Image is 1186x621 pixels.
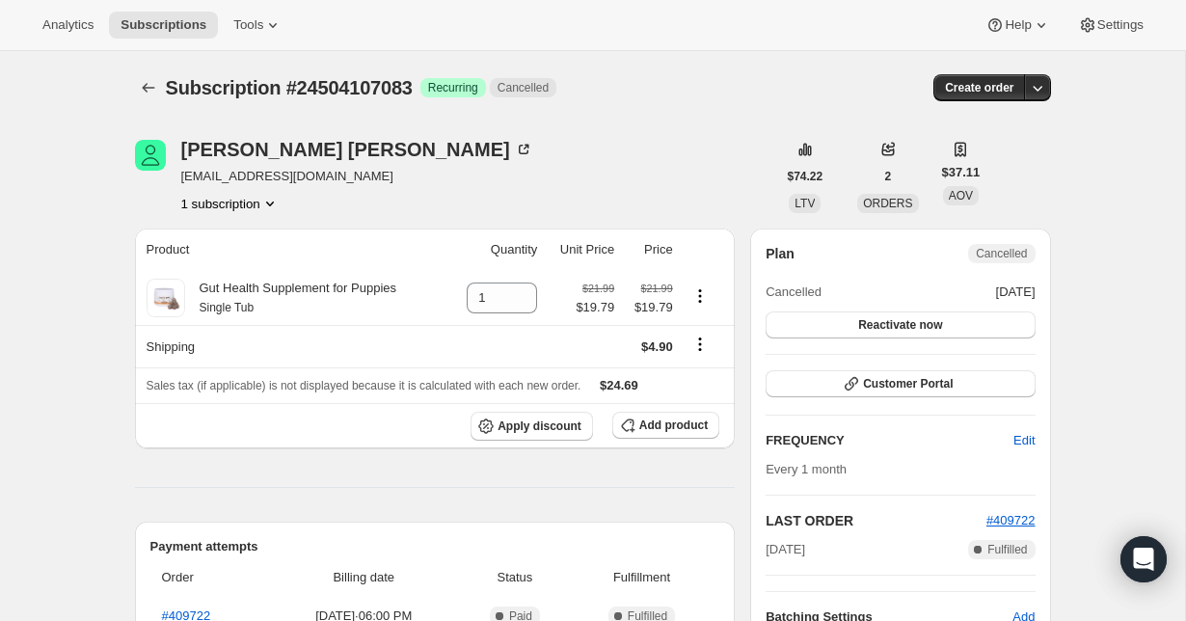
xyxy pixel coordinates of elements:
[181,140,533,159] div: [PERSON_NAME] [PERSON_NAME]
[1013,431,1035,450] span: Edit
[428,80,478,95] span: Recurring
[135,325,447,367] th: Shipping
[150,556,268,599] th: Order
[233,17,263,33] span: Tools
[466,568,564,587] span: Status
[766,370,1035,397] button: Customer Portal
[185,279,397,317] div: Gut Health Supplement for Puppies
[543,229,620,271] th: Unit Price
[447,229,543,271] th: Quantity
[121,17,206,33] span: Subscriptions
[181,194,280,213] button: Product actions
[949,189,973,202] span: AOV
[620,229,679,271] th: Price
[150,537,720,556] h2: Payment attempts
[1066,12,1155,39] button: Settings
[31,12,105,39] button: Analytics
[471,412,593,441] button: Apply discount
[181,167,533,186] span: [EMAIL_ADDRESS][DOMAIN_NAME]
[641,283,673,294] small: $21.99
[576,298,614,317] span: $19.79
[766,244,795,263] h2: Plan
[766,283,822,302] span: Cancelled
[766,540,805,559] span: [DATE]
[858,317,942,333] span: Reactivate now
[1002,425,1046,456] button: Edit
[863,376,953,391] span: Customer Portal
[766,462,847,476] span: Every 1 month
[685,285,715,307] button: Product actions
[498,418,581,434] span: Apply discount
[639,418,708,433] span: Add product
[135,229,447,271] th: Product
[626,298,673,317] span: $19.79
[135,74,162,101] button: Subscriptions
[498,80,549,95] span: Cancelled
[222,12,294,39] button: Tools
[109,12,218,39] button: Subscriptions
[42,17,94,33] span: Analytics
[766,511,986,530] h2: LAST ORDER
[974,12,1062,39] button: Help
[600,378,638,392] span: $24.69
[766,311,1035,338] button: Reactivate now
[863,197,912,210] span: ORDERS
[641,339,673,354] span: $4.90
[200,301,255,314] small: Single Tub
[166,77,413,98] span: Subscription #24504107083
[976,246,1027,261] span: Cancelled
[274,568,455,587] span: Billing date
[685,334,715,355] button: Shipping actions
[874,163,903,190] button: 2
[986,513,1036,527] a: #409722
[986,511,1036,530] button: #409722
[942,163,981,182] span: $37.11
[776,163,835,190] button: $74.22
[147,379,581,392] span: Sales tax (if applicable) is not displayed because it is calculated with each new order.
[147,279,185,317] img: product img
[945,80,1013,95] span: Create order
[1120,536,1167,582] div: Open Intercom Messenger
[1005,17,1031,33] span: Help
[885,169,892,184] span: 2
[612,412,719,439] button: Add product
[987,542,1027,557] span: Fulfilled
[996,283,1036,302] span: [DATE]
[795,197,815,210] span: LTV
[933,74,1025,101] button: Create order
[135,140,166,171] span: Brooke Anderson
[576,568,708,587] span: Fulfillment
[788,169,823,184] span: $74.22
[766,431,1013,450] h2: FREQUENCY
[582,283,614,294] small: $21.99
[1097,17,1144,33] span: Settings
